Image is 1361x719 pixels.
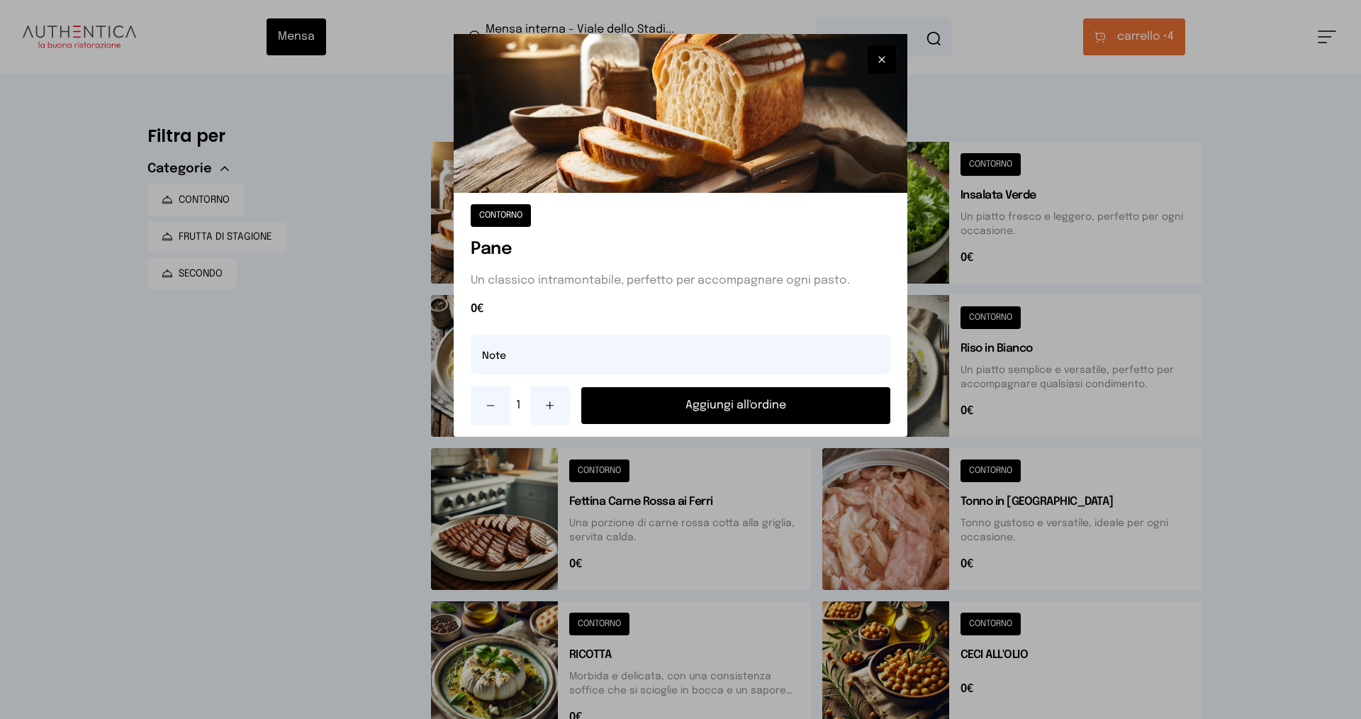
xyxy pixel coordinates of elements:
h1: Pane [471,238,890,261]
span: 1 [516,397,525,414]
p: Un classico intramontabile, perfetto per accompagnare ogni pasto. [471,272,890,289]
button: CONTORNO [471,204,531,227]
img: Pane [454,34,907,193]
span: 0€ [471,301,890,318]
button: Aggiungi all'ordine [581,387,890,424]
